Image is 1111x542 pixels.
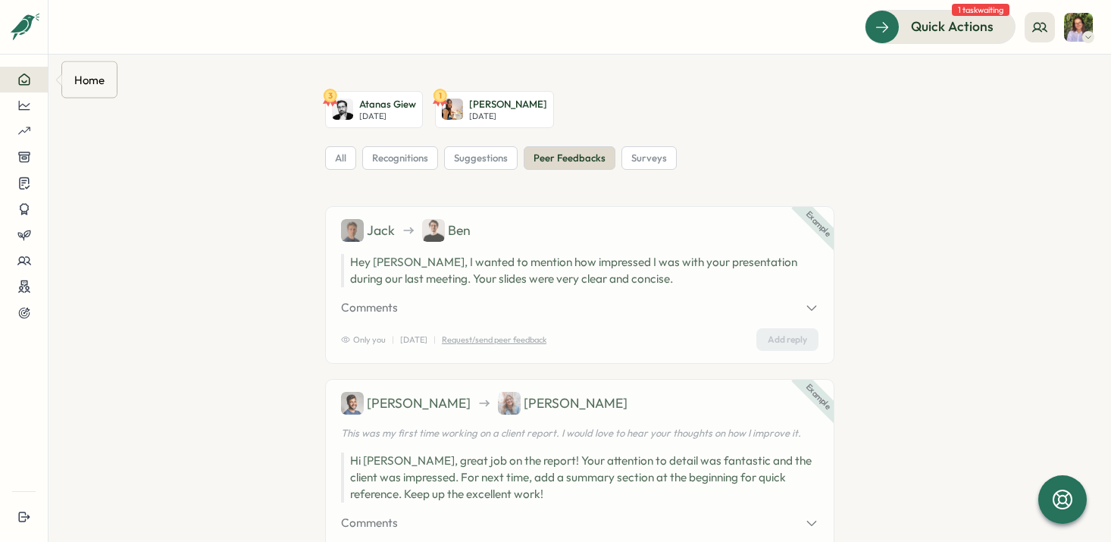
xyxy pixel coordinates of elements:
[341,219,364,242] img: Jack
[435,91,554,128] a: 1Sara Vera Lecaro[PERSON_NAME][DATE]
[756,328,818,351] a: Add reply
[631,152,667,165] span: surveys
[422,219,445,242] img: Ben
[341,515,818,531] button: Comments
[422,219,471,242] div: Ben
[469,111,547,121] p: [DATE]
[341,392,471,415] div: [PERSON_NAME]
[1064,13,1093,42] img: Weronika Lukasiak
[400,334,427,346] p: [DATE]
[341,427,818,440] p: This was my first time working on a client report. I would love to hear your thoughts on how I im...
[341,299,398,316] span: Comments
[433,334,436,346] p: |
[359,111,416,121] p: [DATE]
[865,10,1016,43] button: Quick Actions
[534,152,606,165] span: peer feedbacks
[454,152,508,165] span: suggestions
[952,4,1009,16] span: 1 task waiting
[442,99,463,120] img: Sara Vera Lecaro
[341,392,364,415] img: Carlos
[359,98,416,111] p: Atanas Giew
[325,91,423,128] a: 3Atanas GiewAtanas Giew[DATE]
[439,90,442,101] text: 1
[71,68,108,92] div: Home
[332,99,353,120] img: Atanas Giew
[341,515,398,531] span: Comments
[341,299,818,316] button: Comments
[498,392,627,415] div: [PERSON_NAME]
[341,334,386,346] span: Only you
[469,98,547,111] p: [PERSON_NAME]
[911,17,994,36] span: Quick Actions
[341,453,818,503] p: Hi [PERSON_NAME], great job on the report! Your attention to detail was fantastic and the client ...
[335,152,346,165] span: all
[341,219,395,242] div: Jack
[498,392,521,415] img: Megan
[442,334,546,346] p: Request/send peer feedback
[392,334,394,346] p: |
[328,90,333,101] text: 3
[341,254,818,287] p: Hey [PERSON_NAME], I wanted to mention how impressed I was with your presentation during our last...
[372,152,428,165] span: recognitions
